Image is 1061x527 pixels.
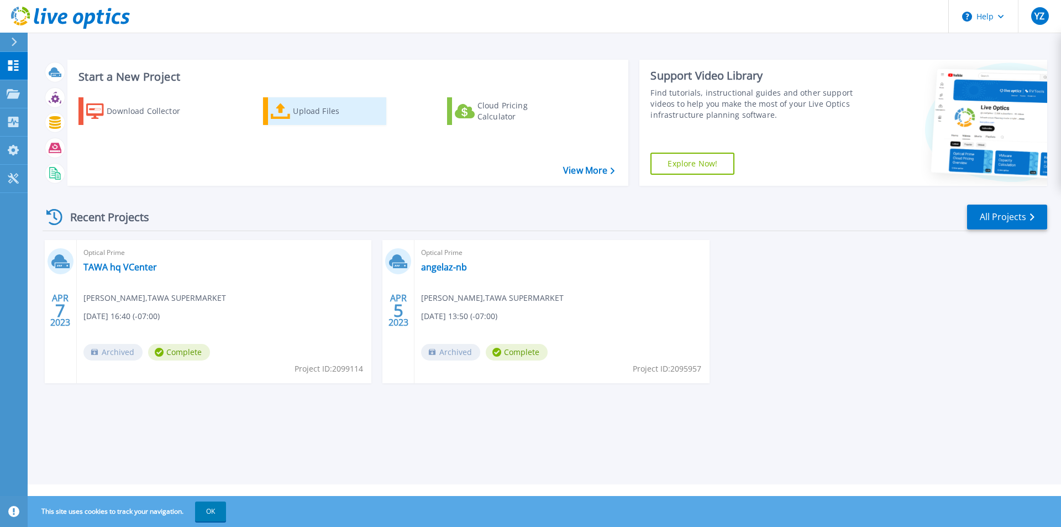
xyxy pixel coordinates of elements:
h3: Start a New Project [78,71,614,83]
div: Cloud Pricing Calculator [477,100,566,122]
span: Archived [83,344,143,361]
a: All Projects [967,205,1047,229]
div: Find tutorials, instructional guides and other support videos to help you make the most of your L... [650,87,858,121]
span: 7 [55,306,65,315]
div: Download Collector [107,100,195,122]
span: 5 [393,306,403,315]
span: [PERSON_NAME] , TAWA SUPERMARKET [83,292,226,304]
a: Upload Files [263,97,386,125]
span: Archived [421,344,480,361]
div: Upload Files [293,100,381,122]
span: [PERSON_NAME] , TAWA SUPERMARKET [421,292,564,304]
span: Complete [486,344,548,361]
span: Optical Prime [421,247,702,259]
span: [DATE] 13:50 (-07:00) [421,310,497,322]
span: [DATE] 16:40 (-07:00) [83,310,160,322]
div: Recent Projects [43,204,164,231]
span: Project ID: 2095957 [633,363,701,375]
a: angelaz-nb [421,262,467,273]
a: TAWA hq VCenter [83,262,157,273]
a: Explore Now! [650,153,734,175]
span: This site uses cookies to track your navigation. [30,502,226,521]
div: Support Video Library [650,69,858,83]
span: Optical Prime [83,247,365,259]
button: OK [195,502,226,521]
div: APR 2023 [388,290,409,331]
span: Complete [148,344,210,361]
a: Cloud Pricing Calculator [447,97,570,125]
span: Project ID: 2099114 [295,363,363,375]
a: Download Collector [78,97,202,125]
a: View More [563,165,614,176]
span: YZ [1034,12,1044,20]
div: APR 2023 [50,290,71,331]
